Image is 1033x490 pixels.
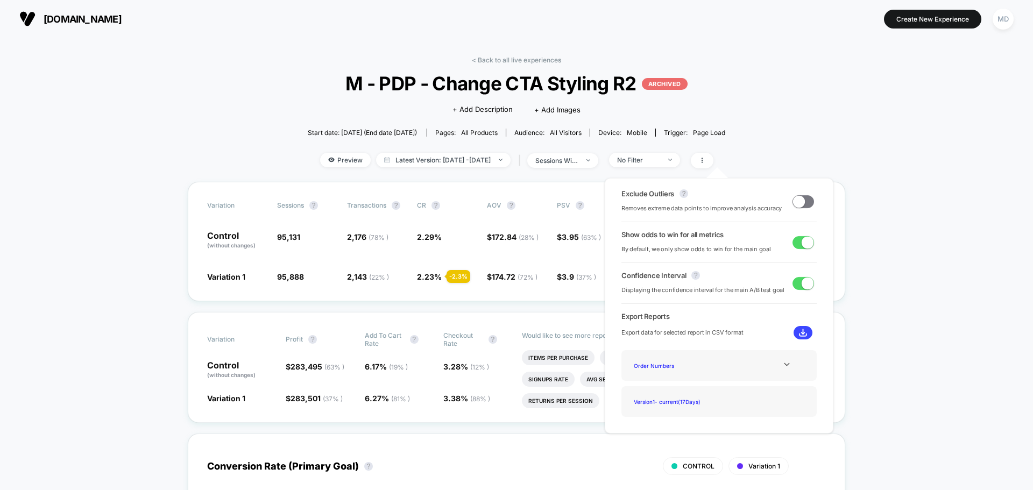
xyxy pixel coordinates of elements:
span: 3.9 [562,272,596,281]
span: 2,176 [347,232,388,242]
span: Displaying the confidence interval for the main A/B test goal [621,285,784,295]
span: Sessions [277,201,304,209]
button: [DOMAIN_NAME] [16,10,125,27]
div: Pages: [435,129,498,137]
span: 95,888 [277,272,304,281]
span: 2.23 % [417,272,442,281]
img: end [586,159,590,161]
span: 283,501 [291,394,343,403]
span: Confidence Interval [621,271,686,280]
span: 174.72 [492,272,537,281]
span: all products [461,129,498,137]
span: $ [487,232,539,242]
span: Show odds to win for all metrics [621,230,724,239]
button: ? [507,201,515,210]
span: Transactions [347,201,386,209]
button: ? [431,201,440,210]
div: Version 1 - current ( 17 Days) [629,394,716,409]
span: Variation 1 [748,462,780,470]
span: ( 88 % ) [470,395,490,403]
span: ( 37 % ) [576,273,596,281]
img: download [799,329,807,337]
span: ( 19 % ) [389,363,408,371]
span: ( 37 % ) [323,395,343,403]
p: Control [207,231,266,250]
span: $ [557,232,601,242]
span: $ [286,394,343,403]
span: Variation [207,201,266,210]
span: Export data for selected report in CSV format [621,328,744,338]
button: ? [410,335,419,344]
div: MD [993,9,1014,30]
span: + Add Images [534,105,581,114]
span: ( 28 % ) [519,233,539,242]
span: CR [417,201,426,209]
span: 6.17 % [365,362,408,371]
li: Items Per Purchase [522,350,595,365]
li: Returns Per Session [522,393,599,408]
span: 2.29 % [417,232,442,242]
span: $ [487,272,537,281]
button: ? [364,462,373,471]
span: Page Load [693,129,725,137]
div: No Filter [617,156,660,164]
span: Variation 1 [207,272,245,281]
img: calendar [384,157,390,162]
img: end [668,159,672,161]
span: + Add Description [452,104,513,115]
div: Order Numbers [629,358,716,373]
span: ( 63 % ) [581,233,601,242]
li: Signups Rate [522,372,575,387]
button: ? [489,335,497,344]
span: | [516,153,527,168]
p: ARCHIVED [642,78,688,90]
span: ( 63 % ) [324,363,344,371]
button: Create New Experience [884,10,981,29]
span: Add To Cart Rate [365,331,405,347]
span: (without changes) [207,372,256,378]
p: Would like to see more reports? [522,331,826,339]
a: < Back to all live experiences [472,56,561,64]
span: ( 72 % ) [518,273,537,281]
span: 3.38 % [443,394,490,403]
span: Export Reports [621,312,817,321]
button: ? [308,335,317,344]
span: By default, we only show odds to win for the main goal [621,244,771,254]
span: M - PDP - Change CTA Styling R2 [329,72,704,95]
span: Start date: [DATE] (End date [DATE]) [308,129,417,137]
span: 6.27 % [365,394,410,403]
button: MD [989,8,1017,30]
span: PSV [557,201,570,209]
span: ( 12 % ) [470,363,489,371]
span: 2,143 [347,272,389,281]
span: Profit [286,335,303,343]
button: ? [576,201,584,210]
div: sessions with impression [535,157,578,165]
button: ? [691,271,700,280]
p: Control [207,361,275,379]
div: - 2.3 % [447,270,470,283]
img: end [499,159,503,161]
span: Device: [590,129,655,137]
span: All Visitors [550,129,582,137]
button: ? [680,189,688,198]
div: Audience: [514,129,582,137]
span: 95,131 [277,232,300,242]
span: AOV [487,201,501,209]
span: ( 22 % ) [369,273,389,281]
span: Preview [320,153,371,167]
span: mobile [627,129,647,137]
span: 283,495 [291,362,344,371]
span: Exclude Outliers [621,189,674,198]
span: $ [286,362,344,371]
span: $ [557,272,596,281]
span: Latest Version: [DATE] - [DATE] [376,153,511,167]
span: ( 81 % ) [391,395,410,403]
span: Removes extreme data points to improve analysis accuracy [621,203,782,214]
span: 3.28 % [443,362,489,371]
span: 3.95 [562,232,601,242]
span: (without changes) [207,242,256,248]
span: Variation [207,331,266,347]
span: Checkout Rate [443,331,483,347]
li: Avg Session Duration [580,372,660,387]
